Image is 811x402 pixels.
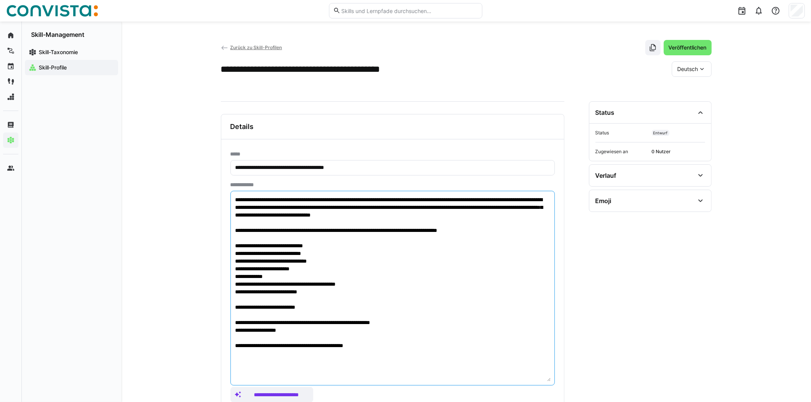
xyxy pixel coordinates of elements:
[678,65,698,73] span: Deutsch
[341,7,478,14] input: Skills und Lernpfade durchsuchen…
[668,44,708,51] span: Veröffentlichen
[652,149,705,155] span: 0 Nutzer
[664,40,712,55] button: Veröffentlichen
[230,122,254,131] h3: Details
[596,197,612,205] div: Emoji
[221,45,282,50] a: Zurück zu Skill-Profilen
[596,109,615,116] div: Status
[596,172,617,179] div: Verlauf
[230,45,282,50] span: Zurück zu Skill-Profilen
[653,131,668,135] span: Entwurf
[596,130,649,136] span: Status
[596,149,649,155] span: Zugewiesen an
